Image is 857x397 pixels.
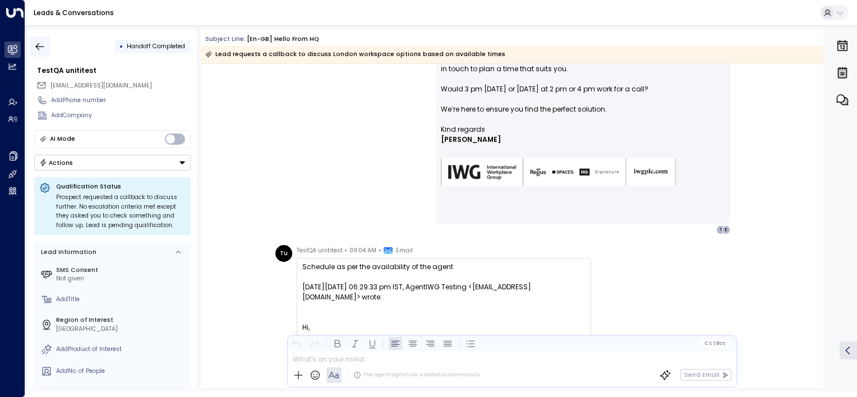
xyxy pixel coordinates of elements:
div: AddProduct of Interest [56,345,187,354]
div: Schedule as per the availability of the agent [302,262,586,272]
div: Lead requests a callback to discuss London workspace options based on available times [205,49,505,60]
button: Cc|Bcc [701,339,729,347]
div: AddNo. of People [56,367,187,376]
div: [GEOGRAPHIC_DATA] [56,325,187,334]
label: SMS Consent [56,266,187,275]
div: [DATE][DATE] 06:29:33 pm IST, AgentIWG Testing <[EMAIL_ADDRESS][DOMAIN_NAME]> wrote: [302,282,586,302]
span: Email [396,245,413,256]
div: Signature [441,124,725,200]
div: Actions [39,159,73,167]
button: Redo [307,336,321,350]
span: Subject Line: [205,35,246,43]
div: AddCompany [51,111,191,120]
div: AddTitle [56,295,187,304]
span: Cc Bcc [704,340,726,346]
span: • [379,245,381,256]
label: Region of Interest [56,316,187,325]
button: Actions [34,155,191,170]
span: | [713,340,715,346]
button: Undo [290,336,303,350]
div: • [119,39,123,54]
div: AddPhone number [51,96,191,105]
span: Kind regards [441,124,485,135]
a: Leads & Conversations [34,8,114,17]
div: AI Mode [50,133,75,145]
span: 09:04 AM [349,245,376,256]
span: testqa.unititest@yahoo.com [50,81,152,90]
div: T [716,225,725,234]
div: The agent signature is added automatically [353,371,480,379]
span: • [344,245,347,256]
div: [en-GB] Hello from HQ [247,35,319,44]
div: E [722,225,731,234]
img: AIorK4zU2Kz5WUNqa9ifSKC9jFH1hjwenjvh85X70KBOPduETvkeZu4OqG8oPuqbwvp3xfXcMQJCRtwYb-SG [441,158,676,187]
span: Handoff Completed [127,42,185,50]
div: Button group with a nested menu [34,155,191,170]
div: Prospect requested a callback to discuss further. No escalation criteria met except they asked yo... [56,193,186,230]
div: Not given [56,274,187,283]
span: TestQA unititest [297,245,343,256]
div: Lead Information [38,248,96,257]
span: [EMAIL_ADDRESS][DOMAIN_NAME] [50,81,152,90]
span: [PERSON_NAME] [441,135,501,145]
div: Tu [275,245,292,262]
div: TestQA unititest [37,66,191,76]
p: Qualification Status [56,182,186,191]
